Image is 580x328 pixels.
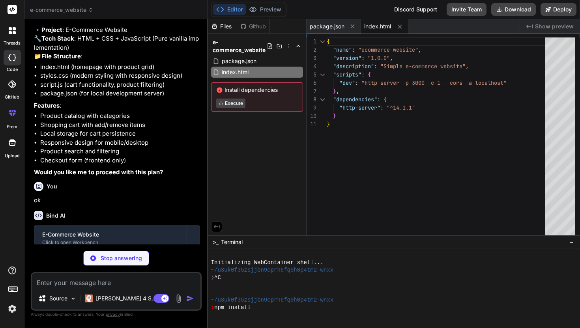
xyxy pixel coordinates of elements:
[541,3,576,16] button: Deploy
[418,46,421,53] span: ,
[333,96,377,103] span: "dependencies"
[211,266,333,274] span: ~/u3uk0f35zsjjbn9cprh6fq9h0p4tm2-wnxx
[336,88,339,95] span: ,
[333,54,361,61] span: "version"
[30,6,94,14] span: e-commerce_website
[42,231,179,239] div: E-Commerce Website
[7,123,17,130] label: prem
[41,52,81,60] strong: File Structure
[307,104,316,112] div: 9
[355,79,358,86] span: :
[6,302,19,315] img: settings
[47,183,57,190] h6: You
[34,101,200,110] p: :
[70,295,77,302] img: Pick Models
[221,56,257,66] span: package.json
[368,54,390,61] span: "1.0.0"
[333,46,352,53] span: "name"
[333,112,336,119] span: }
[310,22,344,30] span: package.json
[214,274,221,281] span: ^C
[34,102,60,109] strong: Features
[40,156,200,165] li: Checkout form (frontend only)
[216,99,245,108] button: Execute
[361,79,507,86] span: "http-server -p 3000 -c-1 --cors -a localhost"
[40,112,200,121] li: Product catalog with categories
[246,4,284,15] button: Preview
[40,89,200,98] li: package.json (for local development server)
[380,104,384,111] span: :
[85,294,93,302] img: Claude 4 Sonnet
[307,79,316,87] div: 6
[307,120,316,129] div: 11
[447,3,486,16] button: Invite Team
[34,168,163,176] strong: Would you like me to proceed with this plan?
[40,121,200,130] li: Shopping cart with add/remove items
[317,71,327,79] div: Click to collapse the range.
[327,121,330,128] span: }
[31,311,202,318] p: Always double-check its answers. Your in Bind
[390,54,393,61] span: ,
[387,104,415,111] span: "^14.1.1"
[374,63,377,70] span: :
[40,138,200,147] li: Responsive design for mobile/desktop
[333,71,361,78] span: "scripts"
[216,86,298,94] span: Install dependencies
[34,196,200,205] p: ok
[40,147,200,156] li: Product search and filtering
[307,95,316,104] div: 8
[221,67,249,77] span: index.html
[377,96,380,103] span: :
[40,71,200,80] li: styles.css (modern styling with responsive design)
[40,63,200,72] li: index.html (homepage with product grid)
[339,104,380,111] span: "http-server"
[307,62,316,71] div: 4
[307,37,316,46] div: 1
[317,37,327,46] div: Click to collapse the range.
[535,22,574,30] span: Show preview
[307,54,316,62] div: 3
[368,71,371,78] span: {
[333,63,374,70] span: "description"
[389,3,442,16] div: Discord Support
[221,238,243,246] span: Terminal
[211,259,324,266] span: Initializing WebContainer shell...
[361,54,365,61] span: :
[361,71,365,78] span: :
[41,35,74,42] strong: Tech Stack
[491,3,536,16] button: Download
[384,96,387,103] span: {
[466,63,469,70] span: ,
[568,236,575,248] button: −
[186,294,194,302] img: icon
[237,22,269,30] div: Github
[208,22,237,30] div: Files
[327,38,330,45] span: {
[213,4,246,15] button: Editor
[358,46,418,53] span: "ecommerce-website"
[352,46,355,53] span: :
[211,296,333,304] span: ~/u3uk0f35zsjjbn9cprh6fq9h0p4tm2-wnxx
[96,294,155,302] p: [PERSON_NAME] 4 S..
[307,87,316,95] div: 7
[333,88,336,95] span: }
[42,239,179,246] div: Click to open Workbench
[307,46,316,54] div: 2
[307,112,316,120] div: 10
[213,38,267,54] span: e-commerce_website
[211,274,214,281] span: ❯
[211,304,214,311] span: ❯
[214,304,251,311] span: npm install
[46,212,65,220] h6: Bind AI
[380,63,466,70] span: "Simple e-commerce website"
[569,238,574,246] span: −
[7,66,18,73] label: code
[5,94,19,101] label: GitHub
[364,22,391,30] span: index.html
[40,129,200,138] li: Local storage for cart persistence
[49,294,67,302] p: Source
[307,71,316,79] div: 5
[41,26,62,34] strong: Project
[34,26,200,61] p: 🔹 : E-Commerce Website 🔧 : HTML + CSS + JavaScript (Pure vanilla implementation) 📁 :
[5,153,20,159] label: Upload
